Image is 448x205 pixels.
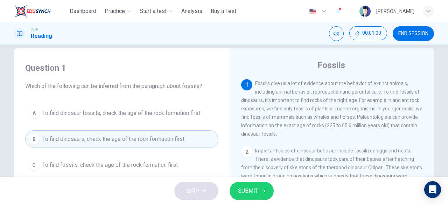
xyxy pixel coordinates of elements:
[241,148,422,204] span: Important clues of dinosaur behavior include fossilized eggs and nests. There is evidence that di...
[67,5,99,18] button: Dashboard
[42,135,184,143] span: To find dinosaurs, check the age of the rock formation first
[14,4,67,18] a: ELTC logo
[398,31,428,36] span: END SESSION
[317,60,345,71] h4: Fossils
[349,26,387,41] div: Hide
[42,109,200,117] span: To find dinosaur fossils, check the age of the rock formation first
[25,62,218,74] h4: Question 1
[25,130,218,148] button: BTo find dinosaurs, check the age of the rock formation first
[70,7,96,15] span: Dashboard
[241,79,252,90] div: 1
[424,181,441,198] div: Open Intercom Messenger
[211,7,236,15] span: Buy a Test
[308,9,317,14] img: en
[181,7,202,15] span: Analysis
[376,7,414,15] div: [PERSON_NAME]
[28,108,40,119] div: A
[362,30,381,36] span: 00:01:00
[105,7,125,15] span: Practice
[393,26,434,41] button: END SESSION
[25,82,218,90] span: Which of the following can be inferred from the paragraph about fossils?
[31,27,38,32] span: CEFR
[28,159,40,171] div: C
[178,5,205,18] button: Analysis
[359,6,371,17] img: Profile picture
[25,104,218,122] button: ATo find dinosaur fossils, check the age of the rock formation first
[208,5,239,18] button: Buy a Test
[25,156,218,174] button: CTo find fossils, check the age of the rock formation first
[349,26,387,40] button: 00:01:00
[137,5,176,18] button: Start a test
[241,81,422,137] span: Fossils give us a lot of evidence about the behavior of extinct animals, including animal behavio...
[31,32,52,40] h1: Reading
[42,161,178,169] span: To find fossils, check the age of the rock formation first
[102,5,134,18] button: Practice
[238,186,258,196] span: SUBMIT
[140,7,167,15] span: Start a test
[28,134,40,145] div: B
[230,182,274,200] button: SUBMIT
[241,146,252,158] div: 2
[329,26,344,41] div: Mute
[14,4,51,18] img: ELTC logo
